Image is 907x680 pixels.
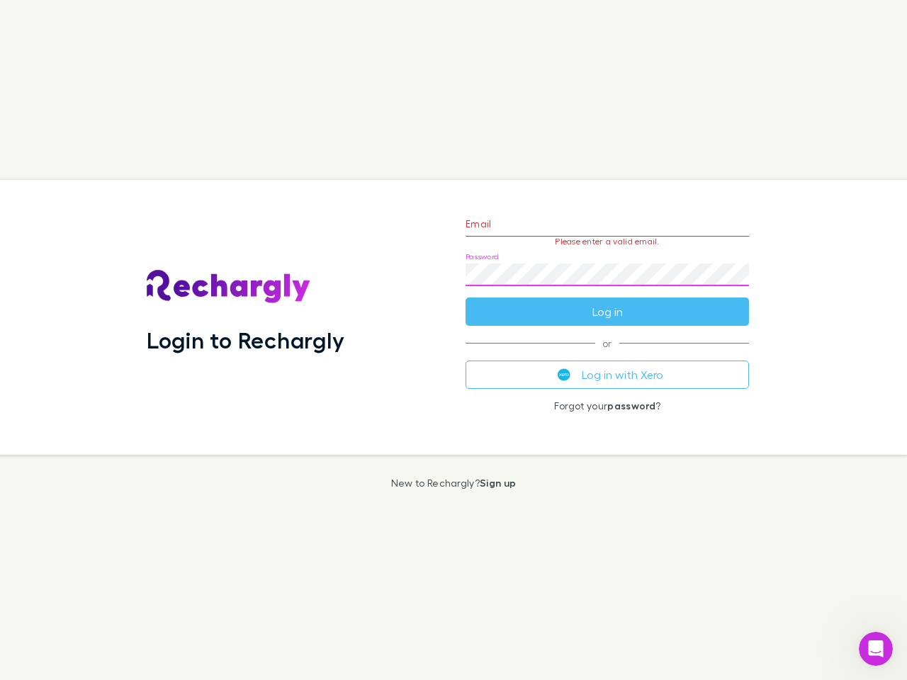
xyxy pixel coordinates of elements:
[607,399,655,412] a: password
[558,368,570,381] img: Xero's logo
[466,237,749,246] p: Please enter a valid email.
[147,327,344,353] h1: Login to Rechargly
[480,477,516,489] a: Sign up
[466,297,749,326] button: Log in
[466,251,499,262] label: Password
[391,477,517,489] p: New to Rechargly?
[466,361,749,389] button: Log in with Xero
[466,343,749,344] span: or
[147,270,311,304] img: Rechargly's Logo
[859,632,893,666] iframe: Intercom live chat
[466,400,749,412] p: Forgot your ?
